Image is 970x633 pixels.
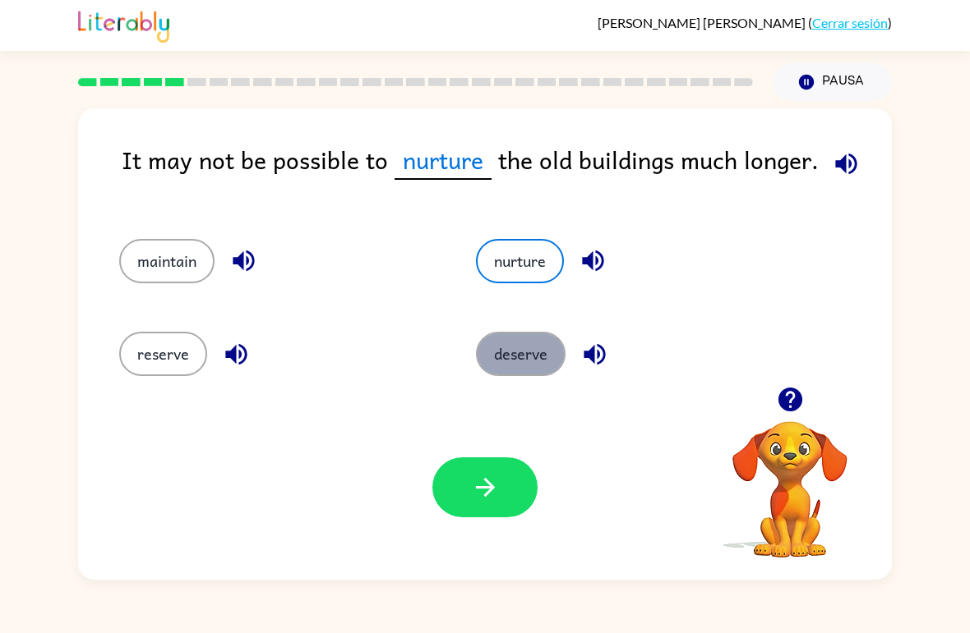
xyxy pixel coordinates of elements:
a: Cerrar sesión [812,15,888,30]
div: ( ) [598,15,892,30]
button: deserve [476,332,566,376]
button: nurture [476,239,564,283]
button: reserve [119,332,207,376]
span: [PERSON_NAME] [PERSON_NAME] [598,15,808,30]
div: It may not be possible to the old buildings much longer. [122,141,892,206]
button: Pausa [773,63,892,101]
button: maintain [119,239,215,283]
video: Tu navegador debe admitir la reproducción de archivos .mp4 para usar Literably. Intenta usar otro... [708,396,872,560]
img: Literably [78,7,169,43]
span: nurture [395,141,492,180]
